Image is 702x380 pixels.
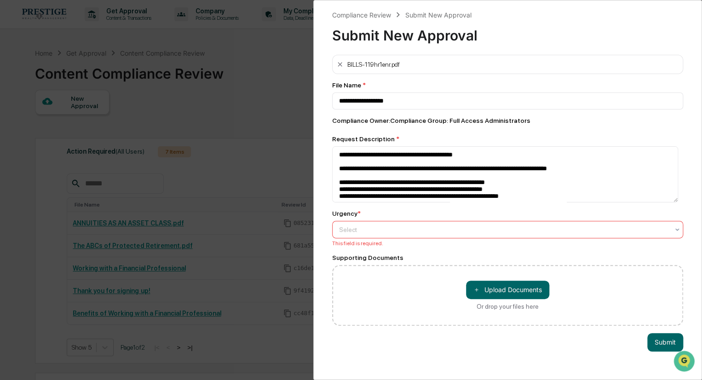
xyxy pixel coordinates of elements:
[63,112,118,129] a: 🗄️Attestations
[473,285,480,294] span: ＋
[347,61,400,68] div: BILLS-119hr1enr.pdf
[673,350,697,374] iframe: Open customer support
[332,210,361,217] div: Urgency
[92,156,111,163] span: Pylon
[332,11,391,19] div: Compliance Review
[18,116,59,125] span: Preclearance
[466,281,549,299] button: Or drop your files here
[477,303,539,310] div: Or drop your files here
[332,81,683,89] div: File Name
[156,73,167,84] button: Start new chat
[31,80,116,87] div: We're available if you need us!
[332,20,683,44] div: Submit New Approval
[18,133,58,143] span: Data Lookup
[9,19,167,34] p: How can we help?
[6,130,62,146] a: 🔎Data Lookup
[332,240,683,247] div: This field is required.
[67,117,74,124] div: 🗄️
[24,42,152,52] input: Clear
[332,117,683,124] div: Compliance Owner : Compliance Group: Full Access Administrators
[65,155,111,163] a: Powered byPylon
[9,70,26,87] img: 1746055101610-c473b297-6a78-478c-a979-82029cc54cd1
[332,254,683,261] div: Supporting Documents
[9,117,17,124] div: 🖐️
[76,116,114,125] span: Attestations
[9,134,17,142] div: 🔎
[405,11,471,19] div: Submit New Approval
[647,333,683,351] button: Submit
[6,112,63,129] a: 🖐️Preclearance
[31,70,151,80] div: Start new chat
[332,135,683,143] div: Request Description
